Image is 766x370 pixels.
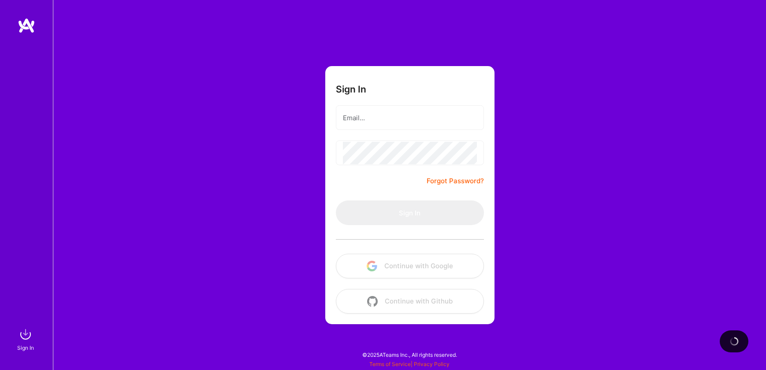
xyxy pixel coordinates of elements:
[17,343,34,352] div: Sign In
[17,326,34,343] img: sign in
[414,361,450,367] a: Privacy Policy
[336,84,366,95] h3: Sign In
[369,361,411,367] a: Terms of Service
[336,289,484,314] button: Continue with Github
[427,176,484,186] a: Forgot Password?
[336,200,484,225] button: Sign In
[19,326,34,352] a: sign inSign In
[343,107,477,129] input: Email...
[53,344,766,366] div: © 2025 ATeams Inc., All rights reserved.
[728,335,740,347] img: loading
[336,254,484,278] button: Continue with Google
[367,261,377,271] img: icon
[18,18,35,33] img: logo
[367,296,378,307] img: icon
[369,361,450,367] span: |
